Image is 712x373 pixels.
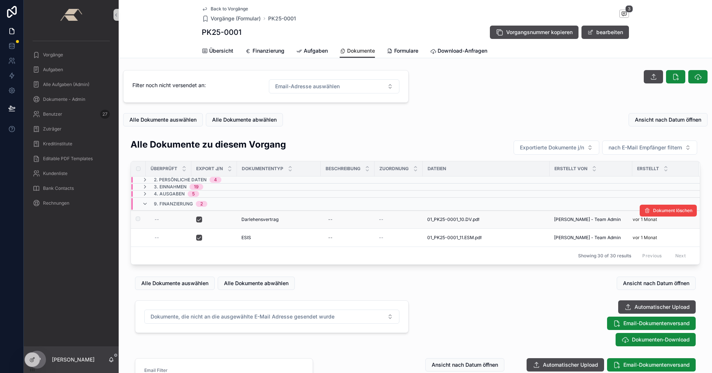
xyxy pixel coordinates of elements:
[52,356,95,363] p: [PERSON_NAME]
[155,235,159,241] span: --
[520,144,584,151] span: Exportierte Dokumente j/n
[202,44,233,59] a: Übersicht
[200,201,203,207] div: 2
[151,166,177,172] span: überprüft
[379,235,418,241] a: --
[155,235,187,241] a: --
[155,217,159,222] span: --
[340,44,375,58] a: Dokumente
[131,138,286,151] h2: Alle Dokumente zu diesem Vorgang
[245,44,284,59] a: Finanzierung
[154,184,187,190] span: 3. Einnahmen
[607,317,696,330] button: Email-Dokumentenversand
[633,217,657,222] p: vor 1 Monat
[209,47,233,55] span: Übersicht
[490,26,578,39] button: Vorgangsnummer kopieren
[304,47,328,55] span: Aufgaben
[326,166,360,172] span: Beschreibung
[202,15,261,22] a: Vorgänge (Formular)
[253,47,284,55] span: Finanzierung
[472,217,479,222] span: .pdf
[625,5,633,13] span: 3
[275,83,340,90] span: Email-Adresse auswählen
[554,217,628,222] a: [PERSON_NAME] - Team Admin
[192,191,195,197] div: 5
[616,333,696,346] button: Dokumenten-Download
[394,47,418,55] span: Formulare
[328,217,333,222] div: --
[506,29,573,36] span: Vorgangsnummer kopieren
[151,313,334,320] span: Dokumente, die nicht an die ausgewählte E-Mail Adresse gesendet wurde
[554,235,628,241] a: [PERSON_NAME] - Team Admin
[427,235,545,241] a: 01_PK25-0001_11.ESM.pdf
[28,93,114,106] a: Dokumente - Admin
[123,113,203,126] button: Alle Dokumente auswählen
[629,113,708,126] button: Ansicht nach Datum öffnen
[129,116,197,123] span: Alle Dokumente auswählen
[619,10,629,19] button: 3
[554,235,621,241] span: [PERSON_NAME] - Team Admin
[379,166,409,172] span: Zuordnung
[602,141,697,155] button: Select Button
[28,137,114,151] a: Kreditinstitute
[268,15,296,22] a: PK25-0001
[578,253,631,259] span: Showing 30 of 30 results
[43,96,85,102] span: Dokumente - Admin
[241,217,316,222] a: Darlehensvertrag
[241,235,316,241] a: ESIS
[633,235,657,241] p: vor 1 Monat
[43,185,74,191] span: Bank Contacts
[144,367,168,373] span: Email Filter
[623,320,690,327] span: Email-Dokumentenversand
[43,141,72,147] span: Kreditinstitute
[43,111,62,117] span: Benutzer
[428,166,446,172] span: Dateien
[623,280,689,287] span: Ansicht nach Datum öffnen
[43,156,93,162] span: Editable PDF Templates
[527,358,604,372] button: Automatischer Upload
[241,235,251,241] span: ESIS
[554,166,587,172] span: Erstellt von
[432,361,498,369] span: Ansicht nach Datum öffnen
[100,110,110,119] div: 27
[196,166,223,172] span: Export j/n
[28,182,114,195] a: Bank Contacts
[28,108,114,121] a: Benutzer27
[637,166,659,172] span: Erstellt
[43,126,62,132] span: Zuträger
[154,191,185,197] span: 4. Ausgaben
[24,30,119,219] div: scrollable content
[132,82,263,89] span: Filter noch nicht versendet an:
[607,358,696,372] button: Email-Dokumentenversand
[144,310,399,324] button: Select Button
[617,277,696,290] button: Ansicht nach Datum öffnen
[28,152,114,165] a: Editable PDF Templates
[60,9,82,21] img: App logo
[154,177,207,183] span: 2. Persönliche Daten
[43,171,67,176] span: Kundenliste
[581,26,629,39] button: bearbeiten
[241,217,278,222] span: Darlehensvertrag
[438,47,487,55] span: Download-Anfragen
[135,277,215,290] button: Alle Dokumente auswählen
[543,361,598,369] span: Automatischer Upload
[269,79,399,93] button: Select Button
[43,82,89,88] span: Alle Aufgaben (Admin)
[28,167,114,180] a: Kundenliste
[430,44,487,59] a: Download-Anfragen
[28,122,114,136] a: Zuträger
[154,201,193,207] span: 9. Finanzierung
[325,214,370,225] a: --
[325,232,370,244] a: --
[224,280,289,287] span: Alle Dokumente abwählen
[634,303,690,311] span: Automatischer Upload
[379,217,418,222] a: --
[28,197,114,210] a: Rechnungen
[211,15,261,22] span: Vorgänge (Formular)
[618,300,696,314] button: Automatischer Upload
[202,27,241,37] h1: PK25-0001
[609,144,682,151] span: nach E-Mail Empfänger filtern
[211,6,248,12] span: Back to Vorgänge
[347,47,375,55] span: Dokumente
